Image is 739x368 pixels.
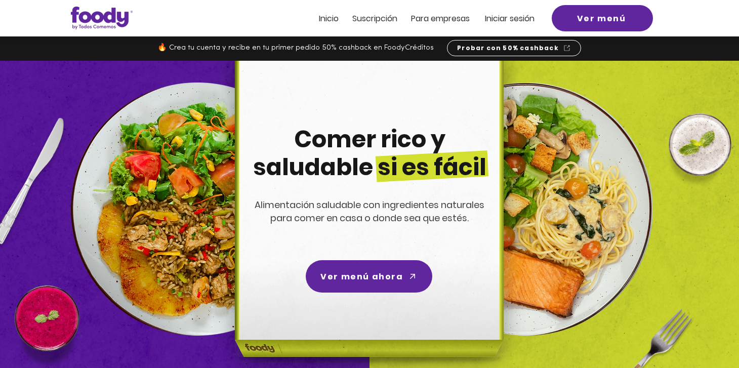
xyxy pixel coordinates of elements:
[485,14,535,23] a: Iniciar sesión
[157,44,434,52] span: 🔥 Crea tu cuenta y recibe en tu primer pedido 50% cashback en FoodyCréditos
[319,14,339,23] a: Inicio
[352,14,397,23] a: Suscripción
[71,83,324,336] img: left-dish-compress.png
[352,13,397,24] span: Suscripción
[457,44,559,53] span: Probar con 50% cashback
[552,5,653,31] a: Ver menú
[421,13,470,24] span: ra empresas
[447,40,581,56] a: Probar con 50% cashback
[577,12,626,25] span: Ver menú
[485,13,535,24] span: Iniciar sesión
[319,13,339,24] span: Inicio
[411,13,421,24] span: Pa
[306,260,432,293] a: Ver menú ahora
[255,198,484,224] span: Alimentación saludable con ingredientes naturales para comer en casa o donde sea que estés.
[71,7,133,29] img: Logo_Foody V2.0.0 (3).png
[411,14,470,23] a: Para empresas
[320,270,403,283] span: Ver menú ahora
[253,123,486,183] span: Comer rico y saludable si es fácil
